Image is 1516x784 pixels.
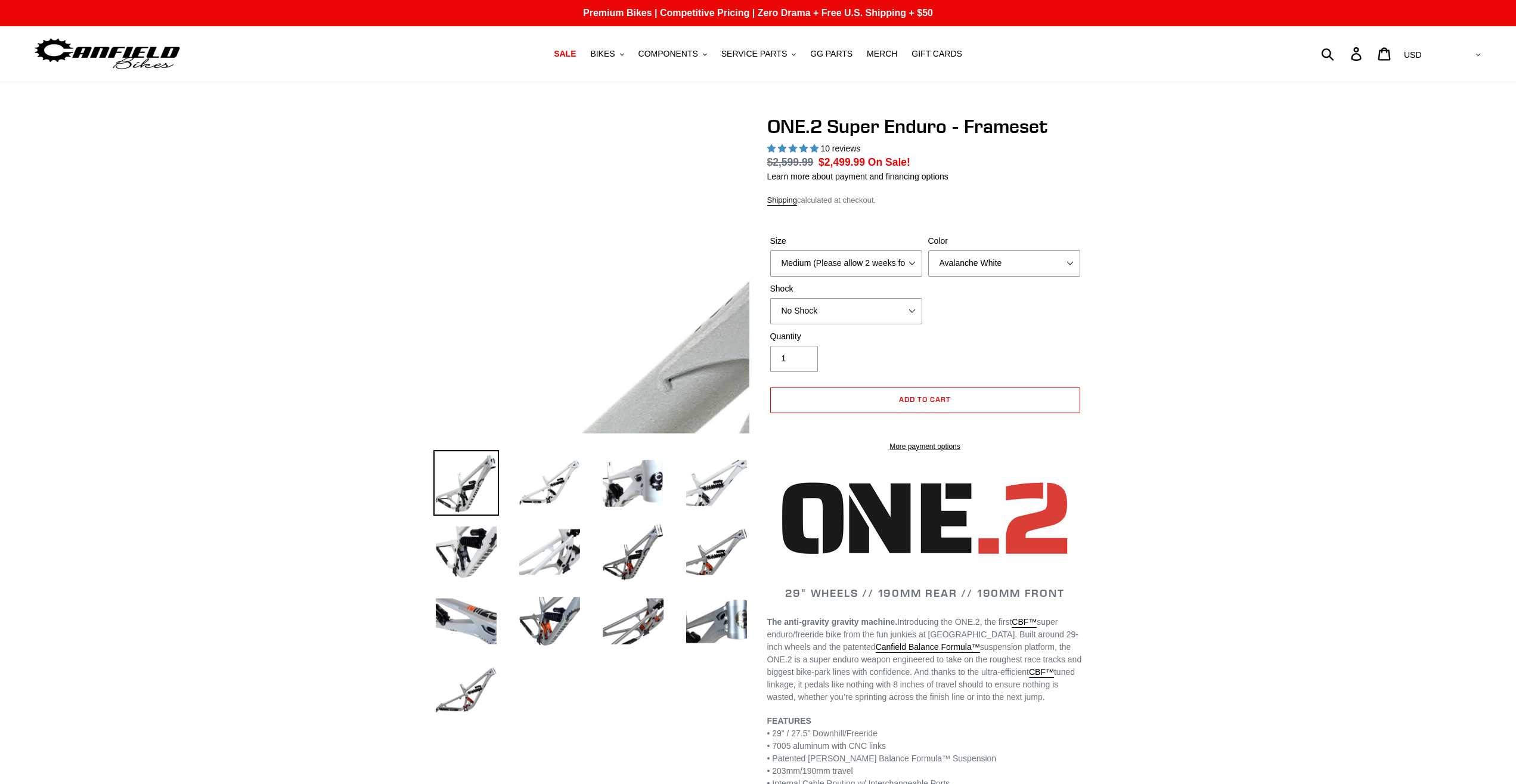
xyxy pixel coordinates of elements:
[770,441,1080,452] a: More payment options
[684,588,749,654] img: Load image into Gallery viewer, ONE.2 Super Enduro - Frameset
[715,46,802,62] button: SERVICE PARTS
[785,586,1064,600] span: 29" WHEELS // 190MM REAR // 190MM FRONT
[600,450,666,516] img: Load image into Gallery viewer, ONE.2 Super Enduro - Frameset
[767,667,1075,702] span: tuned linkage, it pedals like nothing with 8 inches of travel should to ensure nothing is wasted,...
[767,144,821,153] span: 5.00 stars
[554,49,576,59] span: SALE
[33,35,182,73] img: Canfield Bikes
[1029,667,1054,678] a: CBF™
[433,658,499,723] img: Load image into Gallery viewer, ONE.2 Super Enduro - Frameset
[912,49,962,59] span: GIFT CARDS
[767,156,814,168] s: $2,599.99
[770,235,922,247] label: Size
[767,617,898,627] strong: The anti-gravity gravity machine.
[548,46,582,62] a: SALE
[767,642,1082,677] span: suspension platform, the ONE.2 is a super enduro weapon engineered to take on the roughest race t...
[433,519,499,585] img: Load image into Gallery viewer, ONE.2 Super Enduro - Frameset
[600,519,666,585] img: Load image into Gallery viewer, ONE.2 Super Enduro - Frameset
[770,330,922,343] label: Quantity
[767,172,948,181] a: Learn more about payment and financing options
[584,46,630,62] button: BIKES
[1012,617,1037,628] a: CBF™
[517,588,582,654] img: Load image into Gallery viewer, ONE.2 Super Enduro - Frameset
[517,519,582,585] img: Load image into Gallery viewer, ONE.2 Super Enduro - Frameset
[1328,41,1358,67] input: Search
[804,46,858,62] a: GG PARTS
[876,642,980,653] a: Canfield Balance Formula™
[767,194,1083,206] div: calculated at checkout.
[906,46,968,62] a: GIFT CARDS
[767,115,1083,138] h1: ONE.2 Super Enduro - Frameset
[899,395,951,404] span: Add to cart
[433,588,499,654] img: Load image into Gallery viewer, ONE.2 Super Enduro - Frameset
[928,235,1080,247] label: Color
[770,283,922,295] label: Shock
[767,716,811,726] strong: FEATURES
[810,49,852,59] span: GG PARTS
[433,450,499,516] img: Load image into Gallery viewer, ONE.2 Super Enduro - Frameset
[767,617,1078,652] span: super enduro/freeride bike from the fun junkies at [GEOGRAPHIC_DATA]. Built around 29-inch wheels...
[638,49,698,59] span: COMPONENTS
[633,46,713,62] button: COMPONENTS
[868,154,910,170] span: On Sale!
[820,144,860,153] span: 10 reviews
[684,450,749,516] img: Load image into Gallery viewer, ONE.2 Super Enduro - Frameset
[867,49,897,59] span: MERCH
[819,156,865,168] span: $2,499.99
[770,387,1080,413] button: Add to cart
[721,49,787,59] span: SERVICE PARTS
[897,617,1012,627] span: Introducing the ONE.2, the first
[767,196,798,206] a: Shipping
[590,49,615,59] span: BIKES
[861,46,903,62] a: MERCH
[517,450,582,516] img: Load image into Gallery viewer, ONE.2 Super Enduro - Frameset
[600,588,666,654] img: Load image into Gallery viewer, ONE.2 Super Enduro - Frameset
[684,519,749,585] img: Load image into Gallery viewer, ONE.2 Super Enduro - Frameset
